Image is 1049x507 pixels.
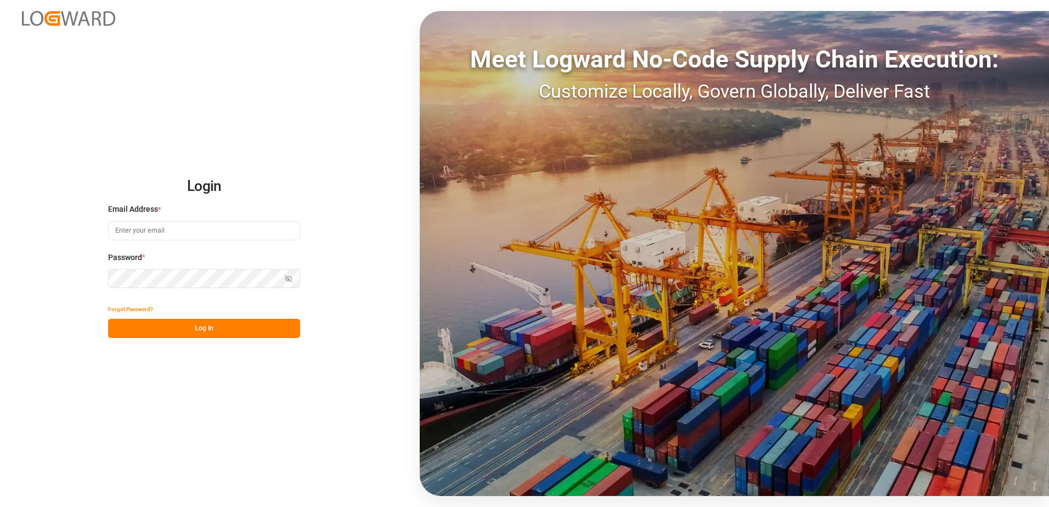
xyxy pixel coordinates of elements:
[108,221,300,240] input: Enter your email
[420,41,1049,77] div: Meet Logward No-Code Supply Chain Execution:
[108,300,153,319] button: Forgot Password?
[22,11,115,26] img: Logward_new_orange.png
[108,204,158,215] span: Email Address
[108,169,300,204] h2: Login
[108,252,142,263] span: Password
[108,319,300,338] button: Log In
[420,77,1049,105] div: Customize Locally, Govern Globally, Deliver Fast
